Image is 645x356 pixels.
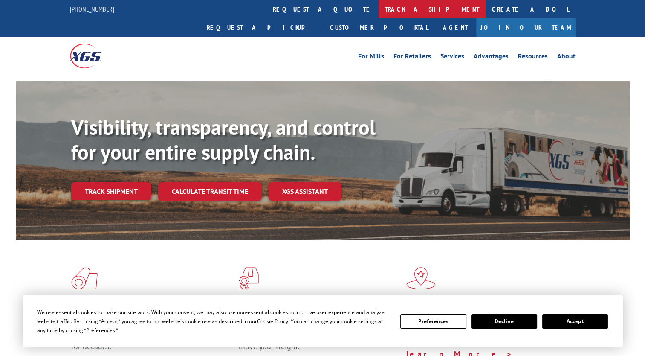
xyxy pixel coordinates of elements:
[474,53,509,62] a: Advantages
[393,53,431,62] a: For Retailers
[71,114,376,165] b: Visibility, transparency, and control for your entire supply chain.
[70,5,114,13] a: [PHONE_NUMBER]
[71,267,98,289] img: xgs-icon-total-supply-chain-intelligence-red
[37,308,390,335] div: We use essential cookies to make our site work. With your consent, we may also use non-essential ...
[476,18,576,37] a: Join Our Team
[400,314,466,329] button: Preferences
[406,267,436,289] img: xgs-icon-flagship-distribution-model-red
[200,18,324,37] a: Request a pickup
[71,321,232,351] span: As an industry carrier of choice, XGS has brought innovation and dedication to flooring logistics...
[71,182,151,200] a: Track shipment
[23,295,623,347] div: Cookie Consent Prompt
[471,314,537,329] button: Decline
[324,18,434,37] a: Customer Portal
[518,53,548,62] a: Resources
[257,318,288,325] span: Cookie Policy
[434,18,476,37] a: Agent
[86,327,115,334] span: Preferences
[557,53,576,62] a: About
[158,182,262,201] a: Calculate transit time
[542,314,608,329] button: Accept
[269,182,341,201] a: XGS ASSISTANT
[358,53,384,62] a: For Mills
[239,267,259,289] img: xgs-icon-focused-on-flooring-red
[440,53,464,62] a: Services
